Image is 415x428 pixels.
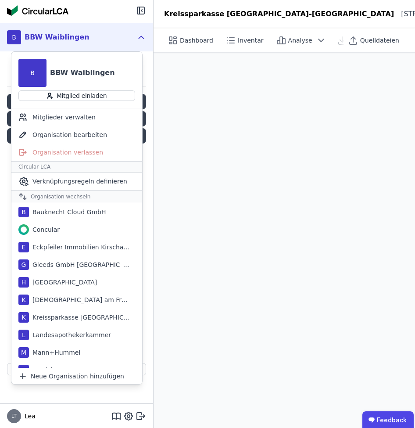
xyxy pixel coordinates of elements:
[154,28,415,428] iframe: retool
[360,36,399,45] span: Quelldateien
[29,260,130,269] div: Gleeds GmbH [GEOGRAPHIC_DATA]
[29,278,97,287] div: [GEOGRAPHIC_DATA]
[29,366,64,374] div: Munich-Re
[11,414,17,419] span: LT
[288,36,312,45] span: Analyse
[18,347,29,358] div: M
[18,295,29,305] div: K
[29,225,60,234] div: Concular
[25,32,89,43] div: BBW Waiblingen
[11,161,142,173] div: Circular LCA
[29,348,80,357] div: Mann+Hummel
[29,208,106,216] div: Bauknecht Cloud GmbH
[11,144,142,161] div: Organisation verlassen
[7,30,21,44] div: B
[7,363,146,375] button: Gebäude hinzufügen
[18,312,29,323] div: K
[29,331,111,339] div: Landesapothekerkammer
[18,59,47,87] div: B
[29,243,130,252] div: Eckpfeiler Immobilien Kirschareal
[18,277,29,288] div: H
[18,224,29,235] img: Concular
[18,365,29,375] div: M
[29,295,130,304] div: [DEMOGRAPHIC_DATA] am Frauenkopf
[29,313,130,322] div: Kreissparkasse [GEOGRAPHIC_DATA]
[31,372,124,381] span: Neue Organisation hinzufügen
[18,90,135,101] button: Mitglied einladen
[18,242,29,252] div: E
[18,259,29,270] div: G
[7,5,68,16] img: Concular
[164,9,394,19] div: Kreissparkasse [GEOGRAPHIC_DATA]-[GEOGRAPHIC_DATA]
[11,190,142,203] div: Organisation wechseln
[50,68,115,78] div: BBW Waiblingen
[21,412,36,421] span: Lea
[18,207,29,217] div: B
[180,36,213,45] span: Dashboard
[11,126,142,144] div: Organisation bearbeiten
[18,330,29,340] div: L
[238,36,264,45] span: Inventar
[11,108,142,126] div: Mitglieder verwalten
[32,177,127,186] span: Verknüpfungsregeln definieren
